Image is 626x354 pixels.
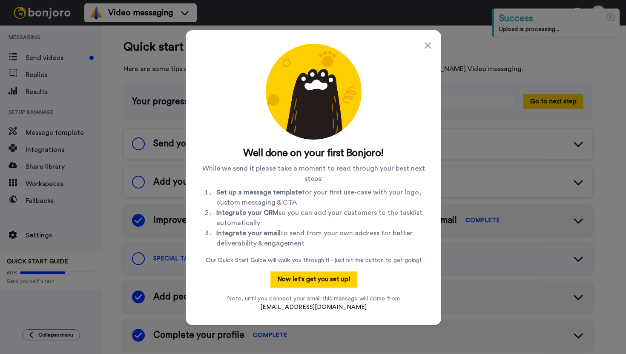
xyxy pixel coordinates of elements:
h2: Well done on your first Bonjoro! [199,146,428,160]
span: [EMAIL_ADDRESS][DOMAIN_NAME] [260,304,367,310]
img: Congratulations [266,44,362,140]
li: to send from your own address for better deliverability & engagement [216,228,428,248]
p: Note, until you connect your email this message will come from [227,294,400,311]
b: Integrate your CRM [216,209,279,216]
b: Set up a message template [216,189,302,196]
button: Now let's get you set up! [270,271,357,288]
li: for your first use-case with your logo, custom messaging & CTA [216,187,428,208]
p: Our Quick Start Guide will walk you through it - just hit the button to get going! [206,256,421,265]
p: While we send it please take a moment to read through your best next steps: [199,163,428,184]
b: Integrate your email [216,230,281,237]
li: so you can add your customers to the tasklist automatically [216,208,428,228]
